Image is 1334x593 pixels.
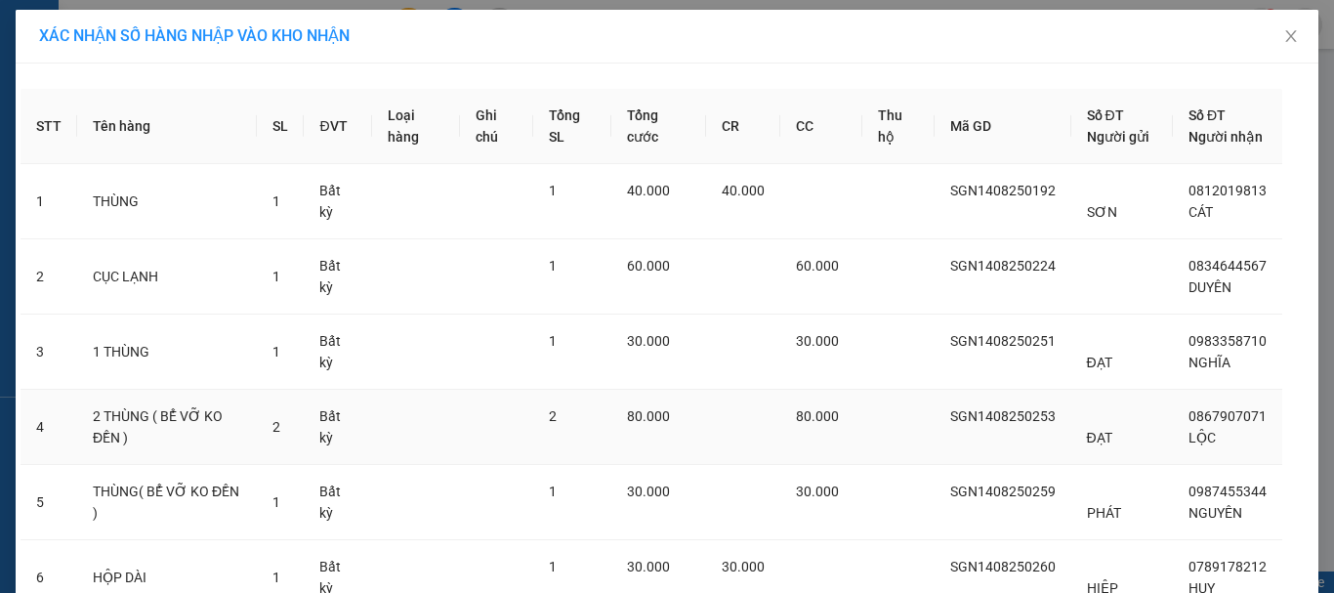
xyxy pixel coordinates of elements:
span: 1 [549,183,557,198]
span: 40.000 [627,183,670,198]
span: 2 [272,419,280,435]
span: 30.000 [627,559,670,574]
td: 2 THÙNG ( BỂ VỠ KO ĐỀN ) [77,390,257,465]
td: 3 [21,315,77,390]
td: Bất kỳ [304,239,371,315]
span: SGN1408250259 [950,484,1056,499]
th: SL [257,89,304,164]
span: 1 [272,344,280,360]
span: PHÁT [1087,505,1121,521]
td: 4 [21,390,77,465]
span: Số ĐT [1188,107,1226,123]
span: XÁC NHẬN SỐ HÀNG NHẬP VÀO KHO NHẬN [39,26,350,45]
span: SGN1408250224 [950,258,1056,274]
th: Loại hàng [372,89,460,164]
span: NGHĨA [1188,355,1230,370]
td: 2 [21,239,77,315]
span: 30.000 [627,333,670,349]
span: 80.000 [796,408,839,424]
span: CÁT [1188,204,1213,220]
span: 0867907071 [1188,408,1267,424]
span: close [1283,28,1299,44]
span: 1 [272,269,280,284]
span: Người gửi [1087,129,1149,145]
td: 1 THÙNG [77,315,257,390]
td: 5 [21,465,77,540]
span: 0789178212 [1188,559,1267,574]
span: SGN1408250192 [950,183,1056,198]
td: Bất kỳ [304,164,371,239]
span: NGUYÊN [1188,505,1242,521]
span: SGN1408250260 [950,559,1056,574]
th: Tổng cước [611,89,706,164]
th: Mã GD [935,89,1071,164]
th: STT [21,89,77,164]
span: SGN1408250251 [950,333,1056,349]
th: Tên hàng [77,89,257,164]
span: 1 [549,484,557,499]
span: 80.000 [627,408,670,424]
span: Số ĐT [1087,107,1124,123]
span: 60.000 [796,258,839,274]
th: Tổng SL [533,89,611,164]
span: ĐẠT [1087,355,1112,370]
span: ĐẠT [1087,430,1112,445]
span: SGN1408250253 [950,408,1056,424]
span: Người nhận [1188,129,1263,145]
span: 1 [549,333,557,349]
span: 60.000 [627,258,670,274]
span: 1 [272,494,280,510]
th: Thu hộ [862,89,935,164]
th: CC [780,89,862,164]
span: 1 [549,559,557,574]
span: 2 [549,408,557,424]
th: CR [706,89,780,164]
span: SƠN [1087,204,1117,220]
td: 1 [21,164,77,239]
span: 30.000 [796,484,839,499]
td: CỤC LẠNH [77,239,257,315]
span: 1 [549,258,557,274]
span: 1 [272,570,280,585]
td: Bất kỳ [304,465,371,540]
button: Close [1264,10,1318,64]
td: THÙNG [77,164,257,239]
td: THÙNG( BỂ VỠ KO ĐỀN ) [77,465,257,540]
td: Bất kỳ [304,315,371,390]
span: 30.000 [796,333,839,349]
span: DUYÊN [1188,279,1231,295]
span: 1 [272,193,280,209]
th: ĐVT [304,89,371,164]
span: 0983358710 [1188,333,1267,349]
span: 0812019813 [1188,183,1267,198]
td: Bất kỳ [304,390,371,465]
span: 0987455344 [1188,484,1267,499]
span: 0834644567 [1188,258,1267,274]
span: 40.000 [722,183,765,198]
span: 30.000 [627,484,670,499]
span: 30.000 [722,559,765,574]
th: Ghi chú [460,89,534,164]
span: LỘC [1188,430,1216,445]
